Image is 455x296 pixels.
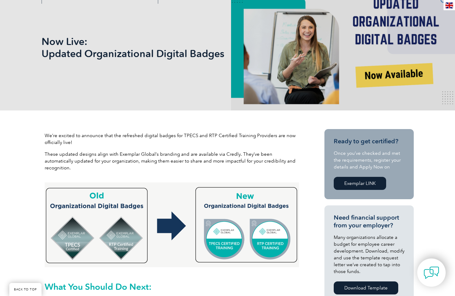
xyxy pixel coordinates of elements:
h3: Need financial support from your employer? [334,214,404,229]
h2: What You Should Do Next: [45,282,299,292]
img: en [445,2,453,8]
p: Many organizations allocate a budget for employee career development. Download, modify and use th... [334,234,404,275]
img: tp badges [45,182,299,267]
a: Download Template [334,281,398,294]
p: Once you’ve checked and met the requirements, register your details and Apply Now on [334,150,404,170]
p: We’re excited to announce that the refreshed digital badges for TPECS and RTP Certified Training ... [45,132,299,146]
a: BACK TO TOP [9,283,42,296]
h3: Ready to get certified? [334,137,404,145]
a: Exemplar LINK [334,177,386,190]
h1: Now Live: Updated Organizational Digital Badges [42,35,280,60]
img: contact-chat.png [424,265,439,280]
p: These updated designs align with Exemplar Global’s branding and are available via Credly. They’ve... [45,151,299,171]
